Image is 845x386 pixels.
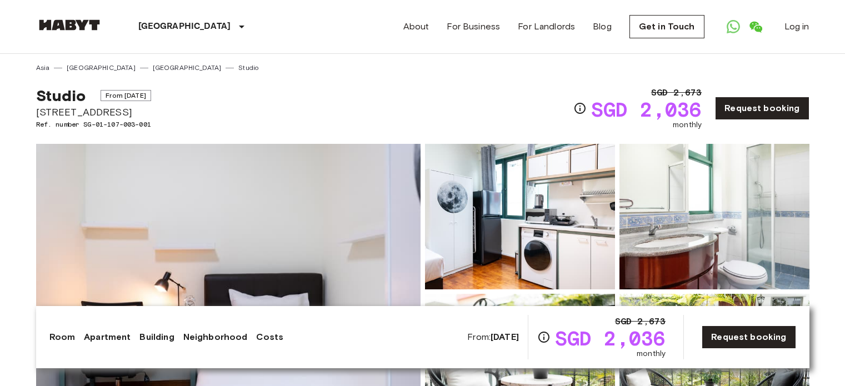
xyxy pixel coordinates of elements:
[403,20,429,33] a: About
[673,119,702,131] span: monthly
[36,119,151,129] span: Ref. number SG-01-107-003-001
[153,63,222,73] a: [GEOGRAPHIC_DATA]
[36,105,151,119] span: [STREET_ADDRESS]
[101,90,151,101] span: From [DATE]
[36,63,50,73] a: Asia
[629,15,704,38] a: Get in Touch
[619,144,809,289] img: Picture of unit SG-01-107-003-001
[49,330,76,344] a: Room
[651,86,702,99] span: SGD 2,673
[722,16,744,38] a: Open WhatsApp
[518,20,575,33] a: For Landlords
[36,19,103,31] img: Habyt
[591,99,702,119] span: SGD 2,036
[139,330,174,344] a: Building
[593,20,612,33] a: Blog
[84,330,131,344] a: Apartment
[67,63,136,73] a: [GEOGRAPHIC_DATA]
[555,328,666,348] span: SGD 2,036
[573,102,587,115] svg: Check cost overview for full price breakdown. Please note that discounts apply to new joiners onl...
[256,330,283,344] a: Costs
[491,332,519,342] b: [DATE]
[715,97,809,120] a: Request booking
[702,325,796,349] a: Request booking
[138,20,231,33] p: [GEOGRAPHIC_DATA]
[447,20,500,33] a: For Business
[744,16,767,38] a: Open WeChat
[784,20,809,33] a: Log in
[36,86,86,105] span: Studio
[183,330,248,344] a: Neighborhood
[238,63,258,73] a: Studio
[615,315,666,328] span: SGD 2,673
[425,144,615,289] img: Picture of unit SG-01-107-003-001
[637,348,666,359] span: monthly
[467,331,519,343] span: From:
[537,330,551,344] svg: Check cost overview for full price breakdown. Please note that discounts apply to new joiners onl...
